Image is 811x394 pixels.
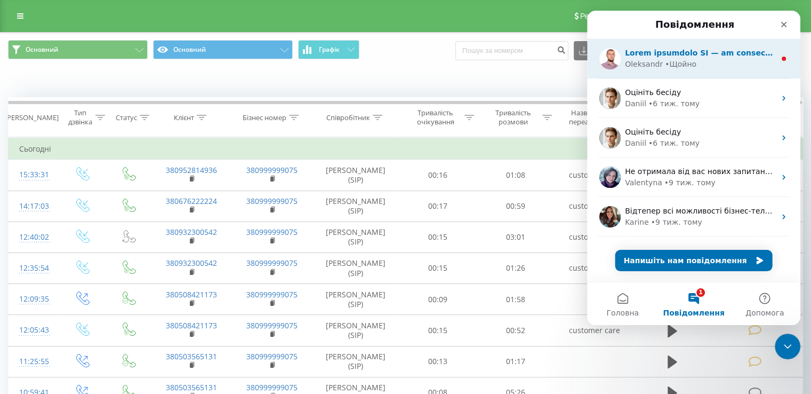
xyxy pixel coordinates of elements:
[477,191,554,222] td: 00:59
[580,12,659,20] span: Реферальна програма
[477,315,554,346] td: 00:52
[477,284,554,315] td: 01:58
[246,351,298,361] a: 380999999075
[19,351,47,372] div: 11:25:55
[142,272,213,314] button: Допомога
[399,315,477,346] td: 00:15
[399,191,477,222] td: 00:17
[554,253,635,283] td: customer care
[28,239,186,261] button: Напишіть нам повідомлення
[574,41,631,60] button: Експорт
[64,206,115,217] div: • 9 тиж. тому
[399,222,477,253] td: 00:15
[26,45,58,54] span: Основний
[166,165,217,175] a: 380952814936
[19,258,47,279] div: 12:35:54
[158,298,197,306] span: Допомога
[399,346,477,377] td: 00:13
[399,284,477,315] td: 00:09
[246,227,298,237] a: 380999999075
[246,165,298,175] a: 380999999075
[116,113,137,122] div: Статус
[19,227,47,248] div: 12:40:02
[399,253,477,283] td: 00:15
[312,346,399,377] td: [PERSON_NAME] (SIP)
[312,160,399,191] td: [PERSON_NAME] (SIP)
[477,160,554,191] td: 01:08
[174,113,194,122] div: Клієнт
[554,160,635,191] td: customer care
[8,40,148,59] button: Основний
[312,315,399,346] td: [PERSON_NAME] (SIP)
[477,346,554,377] td: 01:17
[246,320,298,330] a: 380999999075
[319,46,340,53] span: Графік
[554,315,635,346] td: customer care
[312,191,399,222] td: [PERSON_NAME] (SIP)
[38,206,62,217] div: Karine
[166,258,217,268] a: 380932300542
[554,191,635,222] td: customer care
[9,138,803,160] td: Сьогодні
[243,113,286,122] div: Бізнес номер
[477,222,554,253] td: 03:01
[312,284,399,315] td: [PERSON_NAME] (SIP)
[166,289,217,300] a: 380508421173
[455,41,568,60] input: Пошук за номером
[77,167,129,178] div: • 9 тиж. тому
[71,272,142,314] button: Повідомлення
[409,108,462,127] div: Тривалість очікування
[76,298,137,306] span: Повідомлення
[312,222,399,253] td: [PERSON_NAME] (SIP)
[477,253,554,283] td: 01:26
[38,167,75,178] div: Valentyna
[19,196,47,217] div: 14:17:03
[246,289,298,300] a: 380999999075
[775,334,800,359] iframe: Intercom live chat
[67,108,92,127] div: Тип дзвінка
[326,113,370,122] div: Співробітник
[399,160,477,191] td: 00:16
[246,382,298,392] a: 380999999075
[5,113,59,122] div: [PERSON_NAME]
[246,196,298,206] a: 380999999075
[166,227,217,237] a: 380932300542
[19,298,52,306] span: Головна
[166,320,217,330] a: 380508421173
[312,253,399,283] td: [PERSON_NAME] (SIP)
[166,351,217,361] a: 380503565131
[19,289,47,310] div: 12:09:35
[19,320,47,341] div: 12:05:43
[554,222,635,253] td: customer care
[153,40,293,59] button: Основний
[246,258,298,268] a: 380999999075
[486,108,540,127] div: Тривалість розмови
[587,11,800,325] iframe: Intercom live chat
[564,108,620,127] div: Назва схеми переадресації
[19,164,47,185] div: 15:33:31
[298,40,359,59] button: Графік
[166,196,217,206] a: 380676222224
[166,382,217,392] a: 380503565131
[12,195,34,217] img: Profile image for Karine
